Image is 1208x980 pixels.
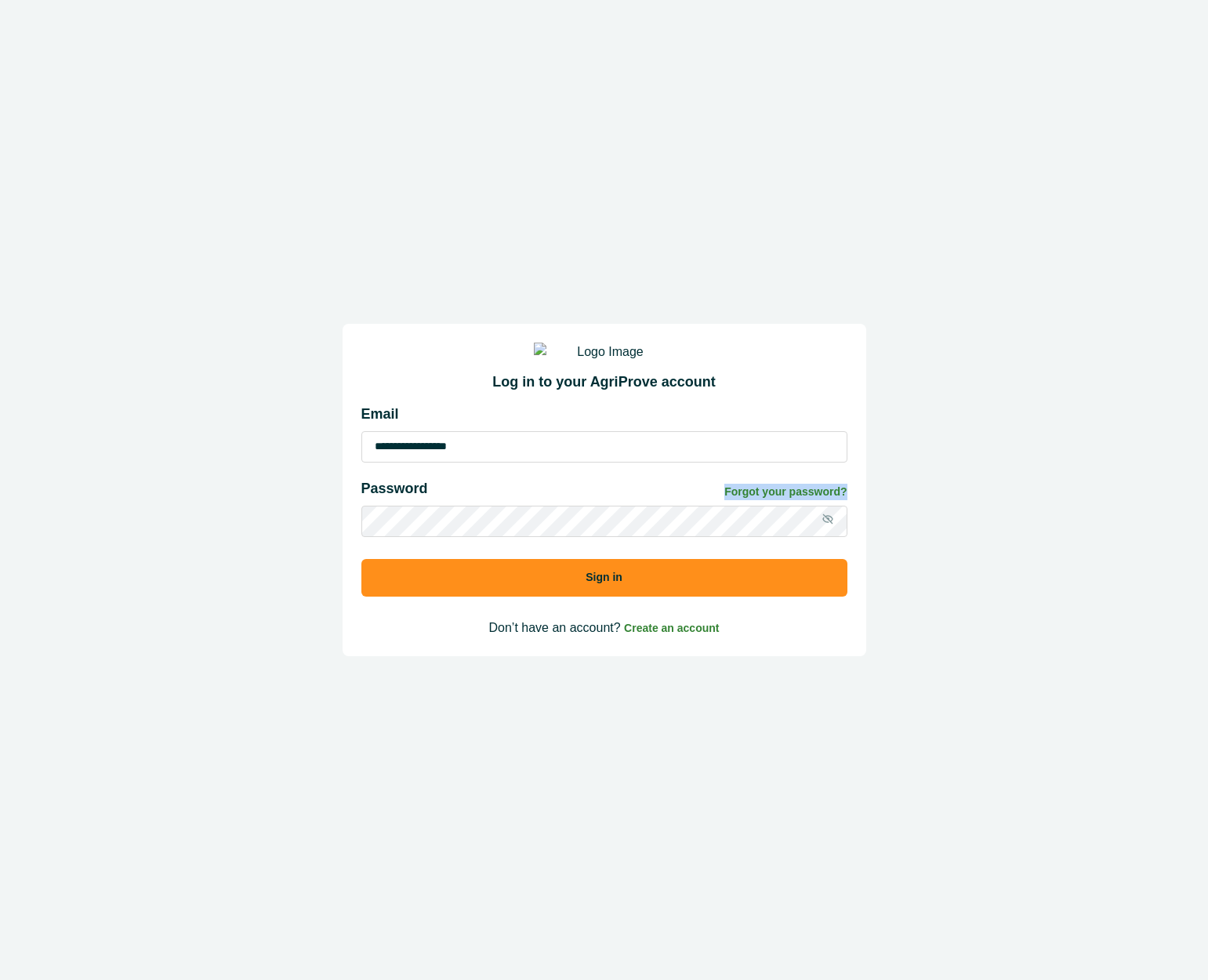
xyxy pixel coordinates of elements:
[534,343,675,361] img: Logo Image
[361,559,847,597] button: Sign in
[361,619,847,637] p: Don’t have an account?
[361,478,428,499] p: Password
[624,621,719,634] a: Create an account
[724,484,847,500] a: Forgot your password?
[361,374,847,391] h2: Log in to your AgriProve account
[361,404,847,425] p: Email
